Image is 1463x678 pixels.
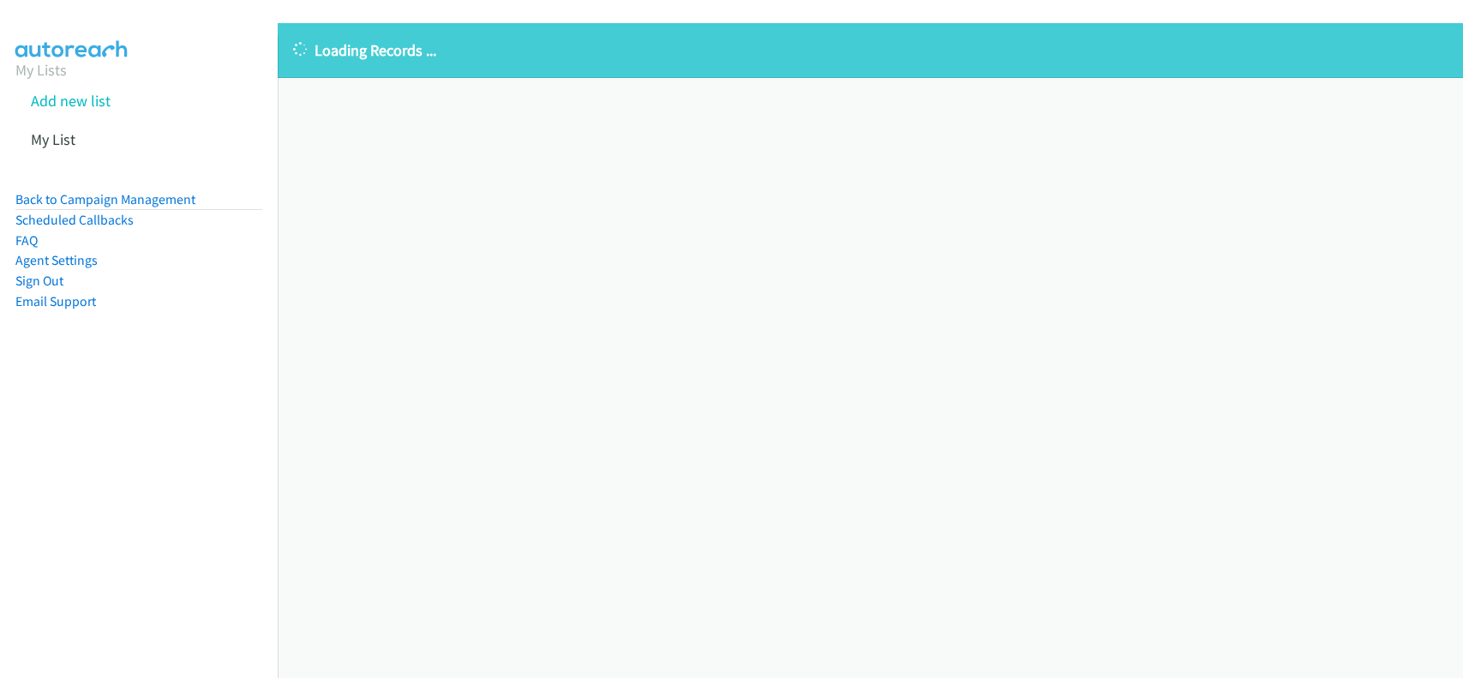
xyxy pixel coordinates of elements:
[31,129,75,149] a: My List
[15,273,63,289] a: Sign Out
[15,293,96,309] a: Email Support
[15,191,195,207] a: Back to Campaign Management
[15,252,98,268] a: Agent Settings
[15,60,67,80] a: My Lists
[31,91,111,111] a: Add new list
[15,212,134,228] a: Scheduled Callbacks
[293,39,1448,62] p: Loading Records ...
[15,232,38,249] a: FAQ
